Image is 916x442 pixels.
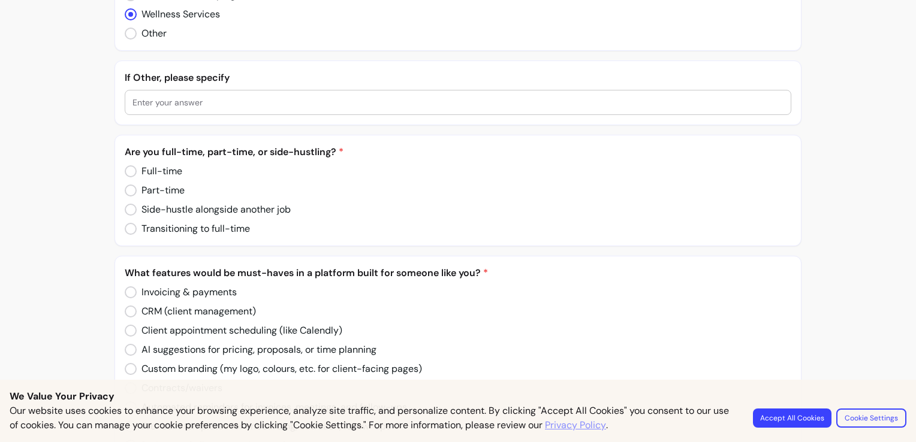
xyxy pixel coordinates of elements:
input: Full-time [125,159,191,183]
p: We Value Your Privacy [10,389,906,404]
p: If Other, please specify [125,71,791,85]
input: Contracts/waivers [125,376,233,400]
input: Side-hustle alongside another job [125,198,301,222]
p: Are you full-time, part-time, or side-hustling? [125,145,791,159]
input: Invoicing & payments [125,280,247,304]
input: Transitioning to full-time [125,217,260,241]
p: Our website uses cookies to enhance your browsing experience, analyze site traffic, and personali... [10,404,739,432]
input: Part-time [125,178,194,202]
a: Privacy Policy [545,418,606,432]
button: Accept All Cookies [753,408,831,428]
input: CRM (client management) [125,299,267,323]
input: Client appointment scheduling (like Calendly) [125,319,353,343]
input: Enter your answer [132,96,784,108]
button: Cookie Settings [836,408,906,428]
p: What features would be must-haves in a platform built for someone like you? [125,266,791,280]
input: AI suggestions for pricing, proposals, or time planning [125,338,387,362]
input: Other [125,22,177,46]
input: Custom branding (my logo, colours, etc. for client-facing pages) [125,357,433,381]
input: Wellness Services [125,2,230,26]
